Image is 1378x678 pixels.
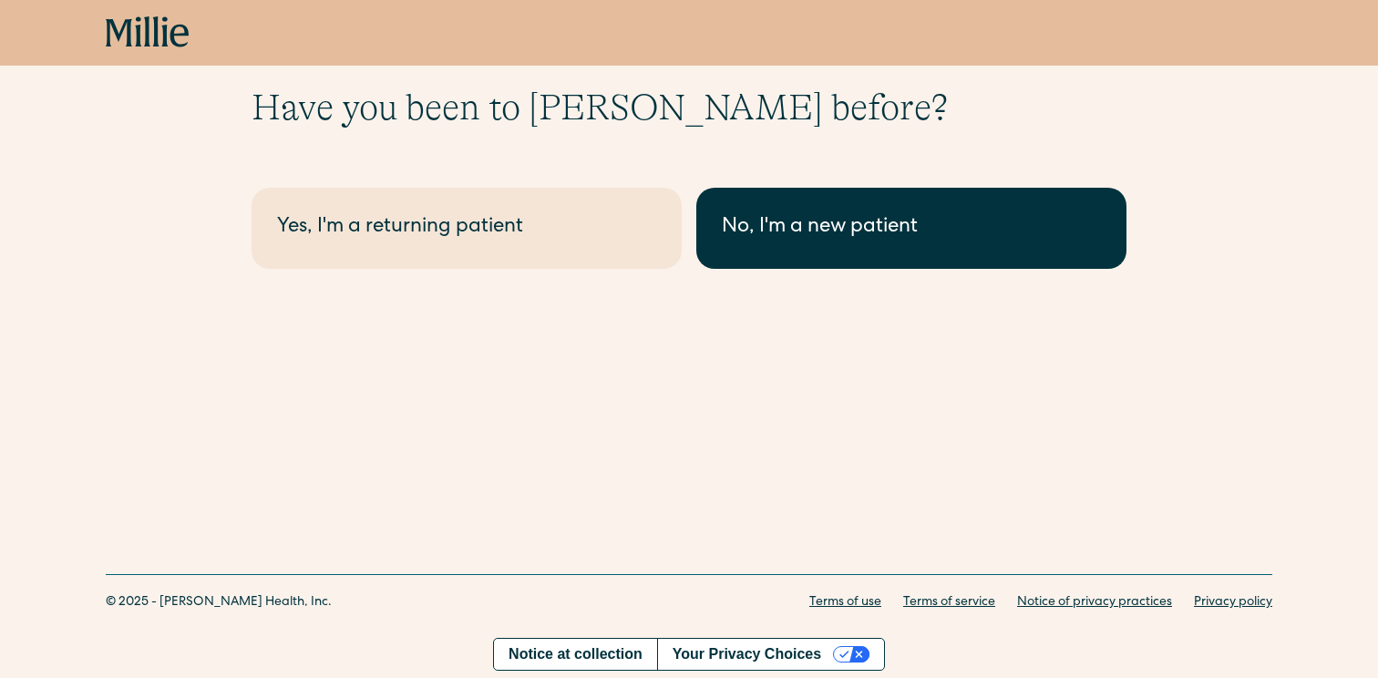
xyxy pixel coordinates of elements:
a: Terms of use [809,593,881,612]
div: Yes, I'm a returning patient [277,213,656,243]
a: No, I'm a new patient [696,188,1126,269]
button: Your Privacy Choices [657,639,884,670]
div: © 2025 - [PERSON_NAME] Health, Inc. [106,593,332,612]
div: No, I'm a new patient [722,213,1101,243]
a: Notice of privacy practices [1017,593,1172,612]
h1: Have you been to [PERSON_NAME] before? [252,86,1126,129]
a: Notice at collection [494,639,657,670]
a: Yes, I'm a returning patient [252,188,682,269]
a: Privacy policy [1194,593,1272,612]
a: Terms of service [903,593,995,612]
